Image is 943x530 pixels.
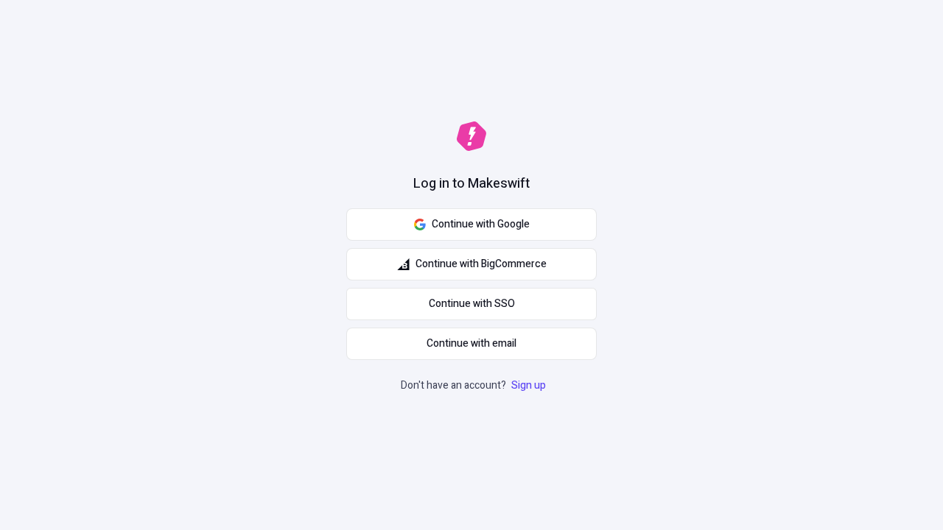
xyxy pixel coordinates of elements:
span: Continue with Google [432,216,530,233]
span: Continue with BigCommerce [416,256,547,272]
a: Continue with SSO [346,288,597,320]
a: Sign up [508,378,549,393]
span: Continue with email [427,336,516,352]
button: Continue with email [346,328,597,360]
h1: Log in to Makeswift [413,174,530,194]
button: Continue with Google [346,208,597,241]
button: Continue with BigCommerce [346,248,597,280]
p: Don't have an account? [401,378,549,394]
